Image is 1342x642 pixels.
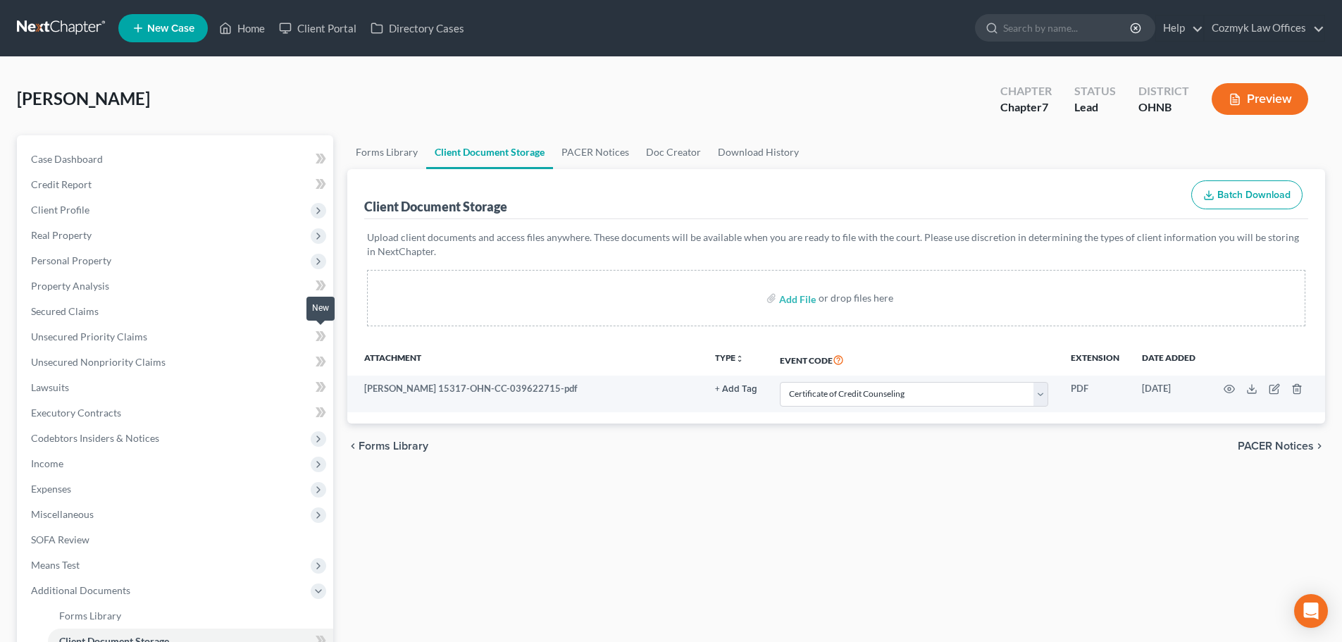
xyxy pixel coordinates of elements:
span: Case Dashboard [31,153,103,165]
button: PACER Notices chevron_right [1238,440,1325,452]
span: Expenses [31,483,71,495]
button: chevron_left Forms Library [347,440,428,452]
td: [PERSON_NAME] 15317-OHN-CC-039622715-pdf [347,376,704,412]
div: Lead [1074,99,1116,116]
a: Forms Library [48,603,333,629]
a: Directory Cases [364,16,471,41]
button: Batch Download [1191,180,1303,210]
button: TYPEunfold_more [715,354,744,363]
a: Lawsuits [20,375,333,400]
a: + Add Tag [715,382,757,395]
span: Client Profile [31,204,89,216]
span: SOFA Review [31,533,89,545]
a: Forms Library [347,135,426,169]
div: New [306,297,335,320]
i: unfold_more [735,354,744,363]
div: or drop files here [819,291,893,305]
i: chevron_left [347,440,359,452]
input: Search by name... [1003,15,1132,41]
button: Preview [1212,83,1308,115]
a: Secured Claims [20,299,333,324]
span: [PERSON_NAME] [17,88,150,109]
span: New Case [147,23,194,34]
span: Additional Documents [31,584,130,596]
div: Client Document Storage [364,198,507,215]
span: Unsecured Nonpriority Claims [31,356,166,368]
span: Miscellaneous [31,508,94,520]
a: Client Portal [272,16,364,41]
a: SOFA Review [20,527,333,553]
div: Chapter [1000,83,1052,99]
a: Doc Creator [638,135,709,169]
span: Forms Library [359,440,428,452]
span: 7 [1042,100,1048,113]
a: Client Document Storage [426,135,553,169]
th: Event Code [769,343,1060,376]
a: Case Dashboard [20,147,333,172]
a: PACER Notices [553,135,638,169]
span: Forms Library [59,610,121,622]
a: Unsecured Priority Claims [20,324,333,350]
span: Property Analysis [31,280,109,292]
th: Date added [1131,343,1207,376]
button: + Add Tag [715,385,757,394]
a: Cozmyk Law Offices [1205,16,1324,41]
div: Status [1074,83,1116,99]
span: Batch Download [1217,189,1291,201]
a: Download History [709,135,807,169]
span: Credit Report [31,178,92,190]
div: Open Intercom Messenger [1294,594,1328,628]
p: Upload client documents and access files anywhere. These documents will be available when you are... [367,230,1305,259]
a: Unsecured Nonpriority Claims [20,350,333,375]
span: Personal Property [31,254,111,266]
span: Real Property [31,229,92,241]
span: Means Test [31,559,80,571]
th: Attachment [347,343,704,376]
i: chevron_right [1314,440,1325,452]
th: Extension [1060,343,1131,376]
span: Codebtors Insiders & Notices [31,432,159,444]
span: Income [31,457,63,469]
div: OHNB [1138,99,1189,116]
a: Home [212,16,272,41]
a: Help [1156,16,1203,41]
div: District [1138,83,1189,99]
td: [DATE] [1131,376,1207,412]
span: Lawsuits [31,381,69,393]
td: PDF [1060,376,1131,412]
a: Credit Report [20,172,333,197]
a: Property Analysis [20,273,333,299]
span: Secured Claims [31,305,99,317]
span: Executory Contracts [31,407,121,419]
div: Chapter [1000,99,1052,116]
span: Unsecured Priority Claims [31,331,147,342]
span: PACER Notices [1238,440,1314,452]
a: Executory Contracts [20,400,333,426]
